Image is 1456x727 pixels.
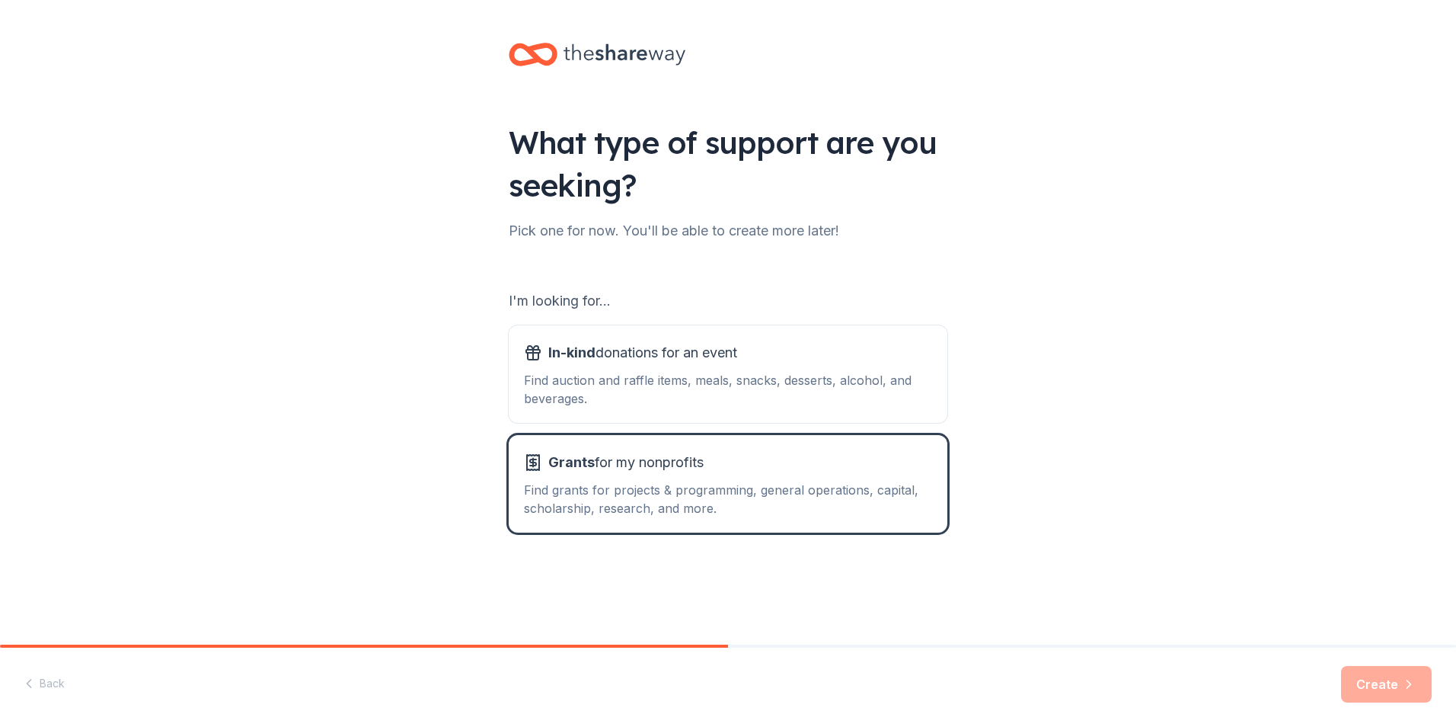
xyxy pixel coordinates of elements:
span: donations for an event [548,341,737,365]
div: Find grants for projects & programming, general operations, capital, scholarship, research, and m... [524,481,932,517]
span: Grants [548,454,595,470]
div: Find auction and raffle items, meals, snacks, desserts, alcohol, and beverages. [524,371,932,408]
span: for my nonprofits [548,450,704,475]
button: Grantsfor my nonprofitsFind grants for projects & programming, general operations, capital, schol... [509,435,947,533]
div: Pick one for now. You'll be able to create more later! [509,219,947,243]
span: In-kind [548,344,595,360]
div: What type of support are you seeking? [509,121,947,207]
button: In-kinddonations for an eventFind auction and raffle items, meals, snacks, desserts, alcohol, and... [509,325,947,423]
div: I'm looking for... [509,289,947,313]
